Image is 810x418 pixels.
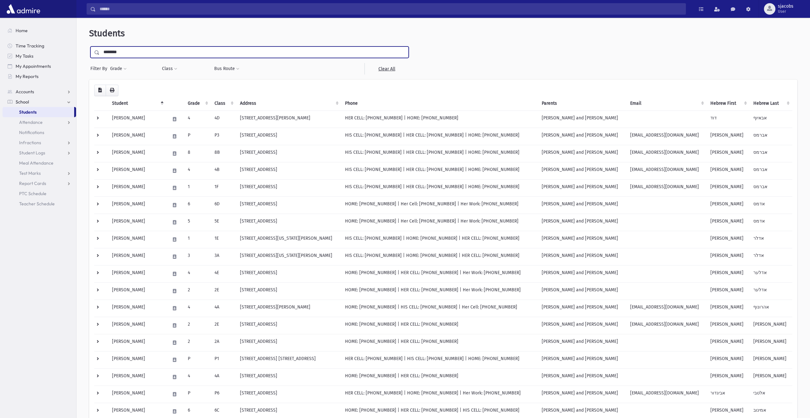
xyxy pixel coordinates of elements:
[162,63,178,74] button: Class
[3,127,76,138] a: Notifications
[108,162,166,179] td: [PERSON_NAME]
[538,128,626,145] td: [PERSON_NAME] and [PERSON_NAME]
[211,196,236,214] td: 6D
[211,351,236,368] td: P1
[19,181,46,186] span: Report Cards
[749,214,792,231] td: אדמס
[341,282,538,300] td: HOME: [PHONE_NUMBER] | HER CELL: [PHONE_NUMBER] | Her Work: [PHONE_NUMBER]
[236,110,341,128] td: [STREET_ADDRESS][PERSON_NAME]
[626,145,706,162] td: [EMAIL_ADDRESS][DOMAIN_NAME]
[626,128,706,145] td: [EMAIL_ADDRESS][DOMAIN_NAME]
[749,265,792,282] td: אדלער
[341,110,538,128] td: HER CELL: [PHONE_NUMBER] | HOME: [PHONE_NUMBER]
[626,300,706,317] td: [EMAIL_ADDRESS][DOMAIN_NAME]
[236,128,341,145] td: [STREET_ADDRESS]
[3,158,76,168] a: Meal Attendance
[538,317,626,334] td: [PERSON_NAME] and [PERSON_NAME]
[341,214,538,231] td: HOME: [PHONE_NUMBER] | Her Cell: [PHONE_NUMBER] | Her Work: [PHONE_NUMBER]
[778,4,793,9] span: sjacobs
[538,162,626,179] td: [PERSON_NAME] and [PERSON_NAME]
[108,214,166,231] td: [PERSON_NAME]
[108,110,166,128] td: [PERSON_NAME]
[341,179,538,196] td: HIS CELL: [PHONE_NUMBER] | HER CELL: [PHONE_NUMBER] | HOME: [PHONE_NUMBER]
[211,282,236,300] td: 2E
[707,386,750,403] td: אביגדור
[19,191,46,196] span: PTC Schedule
[211,214,236,231] td: 5E
[236,351,341,368] td: [STREET_ADDRESS] [STREET_ADDRESS]
[184,145,211,162] td: 8
[19,119,43,125] span: Attendance
[108,368,166,386] td: [PERSON_NAME]
[108,282,166,300] td: [PERSON_NAME]
[236,334,341,351] td: [STREET_ADDRESS]
[538,196,626,214] td: [PERSON_NAME] and [PERSON_NAME]
[236,196,341,214] td: [STREET_ADDRESS]
[184,128,211,145] td: P
[3,117,76,127] a: Attendance
[16,43,44,49] span: Time Tracking
[108,351,166,368] td: [PERSON_NAME]
[96,3,686,15] input: Search
[184,265,211,282] td: 4
[236,317,341,334] td: [STREET_ADDRESS]
[538,334,626,351] td: [PERSON_NAME] and [PERSON_NAME]
[184,214,211,231] td: 5
[749,196,792,214] td: אדמס
[106,85,118,96] button: Print
[108,386,166,403] td: [PERSON_NAME]
[341,300,538,317] td: HOME: [PHONE_NUMBER] | HIS CELL: [PHONE_NUMBER] | Her Cell: [PHONE_NUMBER]
[211,265,236,282] td: 4E
[707,96,750,111] th: Hebrew First: activate to sort column ascending
[19,140,41,145] span: Infractions
[211,179,236,196] td: 1F
[211,334,236,351] td: 2A
[184,317,211,334] td: 2
[236,214,341,231] td: [STREET_ADDRESS]
[341,368,538,386] td: HOME: [PHONE_NUMBER] | HER CELL: [PHONE_NUMBER]
[236,96,341,111] th: Address: activate to sort column ascending
[341,248,538,265] td: HIS CELL: [PHONE_NUMBER] | HOME: [PHONE_NUMBER] | HER CELL: [PHONE_NUMBER]
[364,63,409,74] a: Clear All
[184,282,211,300] td: 2
[707,145,750,162] td: [PERSON_NAME]
[236,300,341,317] td: [STREET_ADDRESS][PERSON_NAME]
[3,148,76,158] a: Student Logs
[626,179,706,196] td: [EMAIL_ADDRESS][DOMAIN_NAME]
[538,145,626,162] td: [PERSON_NAME] and [PERSON_NAME]
[707,368,750,386] td: [PERSON_NAME]
[3,178,76,188] a: Report Cards
[236,231,341,248] td: [STREET_ADDRESS][US_STATE][PERSON_NAME]
[108,145,166,162] td: [PERSON_NAME]
[626,317,706,334] td: [EMAIL_ADDRESS][DOMAIN_NAME]
[211,231,236,248] td: 1E
[19,201,55,207] span: Teacher Schedule
[707,128,750,145] td: [PERSON_NAME]
[707,351,750,368] td: [PERSON_NAME]
[236,386,341,403] td: [STREET_ADDRESS]
[211,248,236,265] td: 3A
[538,214,626,231] td: [PERSON_NAME] and [PERSON_NAME]
[749,386,792,403] td: אלטבי
[538,300,626,317] td: [PERSON_NAME] and [PERSON_NAME]
[19,109,37,115] span: Students
[341,386,538,403] td: HER CELL: [PHONE_NUMBER] | HOME: [PHONE_NUMBER] | Her Work: [PHONE_NUMBER]
[236,179,341,196] td: [STREET_ADDRESS]
[707,317,750,334] td: [PERSON_NAME]
[538,265,626,282] td: [PERSON_NAME] and [PERSON_NAME]
[16,74,39,79] span: My Reports
[3,97,76,107] a: School
[626,162,706,179] td: [EMAIL_ADDRESS][DOMAIN_NAME]
[707,282,750,300] td: [PERSON_NAME]
[341,231,538,248] td: HIS CELL: [PHONE_NUMBER] | HOME: [PHONE_NUMBER] | HER CELL: [PHONE_NUMBER]
[236,248,341,265] td: [STREET_ADDRESS][US_STATE][PERSON_NAME]
[108,300,166,317] td: [PERSON_NAME]
[211,300,236,317] td: 4A
[341,351,538,368] td: HER CELL: [PHONE_NUMBER] | HIS CELL: [PHONE_NUMBER] | HOME: [PHONE_NUMBER]
[538,351,626,368] td: [PERSON_NAME] and [PERSON_NAME]
[236,368,341,386] td: [STREET_ADDRESS]
[3,168,76,178] a: Test Marks
[749,351,792,368] td: [PERSON_NAME]
[108,265,166,282] td: [PERSON_NAME]
[236,265,341,282] td: [STREET_ADDRESS]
